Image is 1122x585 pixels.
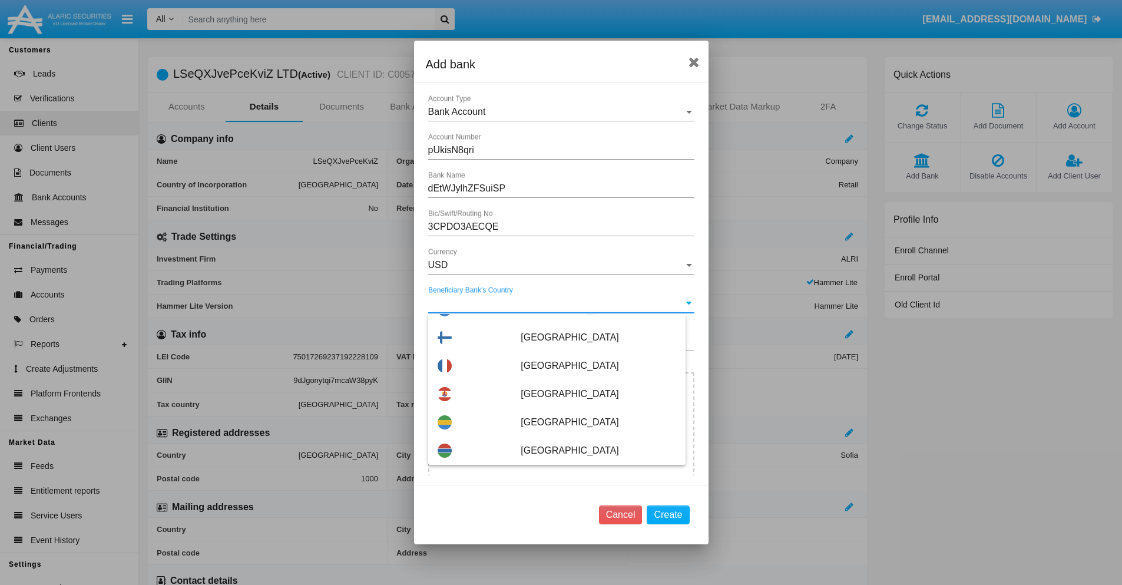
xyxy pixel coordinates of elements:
button: Cancel [599,505,643,524]
div: Add bank [426,55,697,74]
span: USD [428,260,448,270]
span: [GEOGRAPHIC_DATA] [521,352,676,380]
span: Bank Account [428,107,486,117]
span: [GEOGRAPHIC_DATA] [521,437,676,465]
span: [GEOGRAPHIC_DATA] [521,408,676,437]
button: Create [647,505,689,524]
span: [GEOGRAPHIC_DATA] [521,380,676,408]
span: [GEOGRAPHIC_DATA] [521,323,676,352]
